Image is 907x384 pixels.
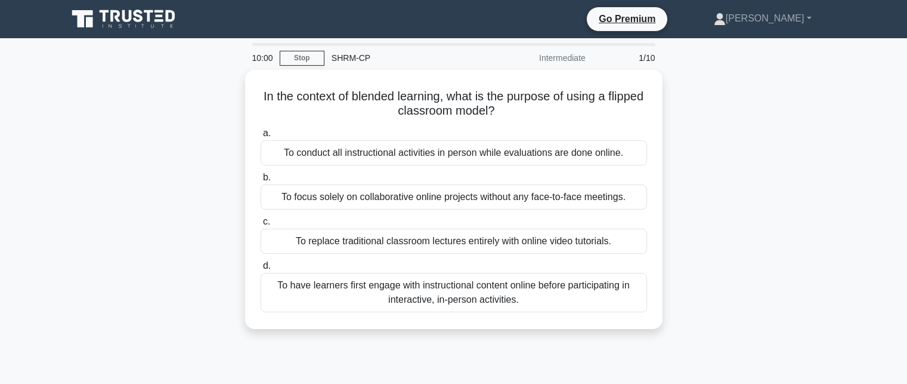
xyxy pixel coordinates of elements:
[261,229,647,254] div: To replace traditional classroom lectures entirely with online video tutorials.
[259,89,648,119] h5: In the context of blended learning, what is the purpose of using a flipped classroom model?
[324,46,488,70] div: SHRM-CP
[261,140,647,165] div: To conduct all instructional activities in person while evaluations are done online.
[263,172,271,182] span: b.
[263,128,271,138] span: a.
[245,46,280,70] div: 10:00
[261,273,647,312] div: To have learners first engage with instructional content online before participating in interacti...
[261,185,647,210] div: To focus solely on collaborative online projects without any face-to-face meetings.
[263,260,271,271] span: d.
[488,46,593,70] div: Intermediate
[263,216,270,226] span: c.
[280,51,324,66] a: Stop
[685,7,840,30] a: [PERSON_NAME]
[593,46,663,70] div: 1/10
[592,11,663,26] a: Go Premium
